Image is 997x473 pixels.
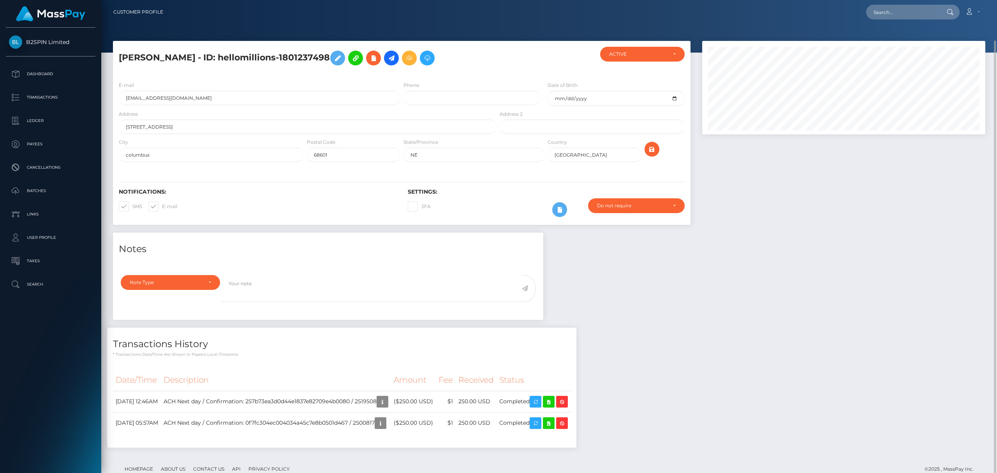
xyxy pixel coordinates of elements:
[391,369,436,391] th: Amount
[500,111,523,118] label: Address 2
[456,412,497,434] td: 250.00 USD
[16,6,85,21] img: MassPay Logo
[9,115,92,127] p: Ledger
[9,162,92,173] p: Cancellations
[113,391,161,412] td: [DATE] 12:46AM
[391,391,436,412] td: ($250.00 USD)
[384,51,399,65] a: Initiate Payout
[6,39,95,46] span: B2SPIN Limited
[6,181,95,201] a: Batches
[609,51,667,57] div: ACTIVE
[121,275,220,290] button: Note Type
[403,139,438,146] label: State/Province
[119,242,537,256] h4: Notes
[436,391,456,412] td: $1
[161,391,391,412] td: ACH Next day / Confirmation: 257b73ea3d0d44e1837e82709e4b0080 / 2519508
[497,412,571,434] td: Completed
[161,412,391,434] td: ACH Next day / Confirmation: 0f7fc304ec004034a45c7e8b0501d467 / 2500817
[6,111,95,131] a: Ledger
[9,255,92,267] p: Taxes
[6,64,95,84] a: Dashboard
[113,351,571,357] p: * Transactions date/time are shown in payee's local timezone
[497,391,571,412] td: Completed
[436,369,456,391] th: Fee
[548,139,567,146] label: Country
[113,337,571,351] h4: Transactions History
[9,92,92,103] p: Transactions
[9,35,22,49] img: B2SPIN Limited
[436,412,456,434] td: $1
[6,134,95,154] a: Payees
[408,189,685,195] h6: Settings:
[403,82,419,89] label: Phone
[119,139,128,146] label: City
[6,205,95,224] a: Links
[9,138,92,150] p: Payees
[119,47,492,69] h5: [PERSON_NAME] - ID: hellomillions-1801237498
[600,47,685,62] button: ACTIVE
[130,279,202,286] div: Note Type
[497,369,571,391] th: Status
[6,228,95,247] a: User Profile
[408,201,431,212] label: 2FA
[113,412,161,434] td: [DATE] 05:57AM
[9,185,92,197] p: Batches
[6,275,95,294] a: Search
[456,369,497,391] th: Received
[456,391,497,412] td: 250.00 USD
[113,4,163,20] a: Customer Profile
[548,82,578,89] label: Date of Birth
[9,232,92,244] p: User Profile
[119,189,396,195] h6: Notifications:
[161,369,391,391] th: Description
[9,208,92,220] p: Links
[148,201,177,212] label: E-mail
[9,279,92,290] p: Search
[588,198,685,213] button: Do not require
[866,5,939,19] input: Search...
[597,203,667,209] div: Do not require
[9,68,92,80] p: Dashboard
[113,369,161,391] th: Date/Time
[119,82,134,89] label: E-mail
[119,111,138,118] label: Address
[6,88,95,107] a: Transactions
[6,251,95,271] a: Taxes
[391,412,436,434] td: ($250.00 USD)
[6,158,95,177] a: Cancellations
[119,201,142,212] label: SMS
[307,139,335,146] label: Postal Code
